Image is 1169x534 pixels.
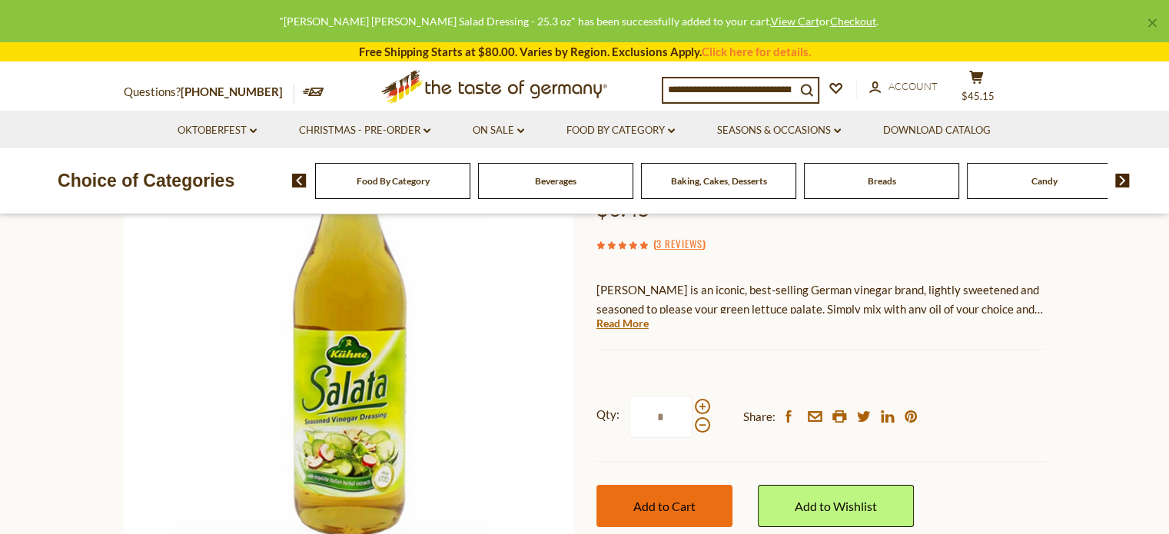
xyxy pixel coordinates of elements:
strong: Qty: [596,405,619,424]
a: Food By Category [357,175,430,187]
a: Click here for details. [702,45,811,58]
a: Baking, Cakes, Desserts [671,175,767,187]
p: [PERSON_NAME] is an iconic, best-selling German vinegar brand, lightly sweetened and seasoned to ... [596,280,1046,319]
span: $45.15 [961,90,995,102]
a: Add to Wishlist [758,485,914,527]
a: Account [869,78,938,95]
a: [PHONE_NUMBER] [181,85,283,98]
a: Food By Category [566,122,675,139]
button: Add to Cart [596,485,732,527]
input: Qty: [629,396,692,438]
div: "[PERSON_NAME] [PERSON_NAME] Salad Dressing - 25.3 oz" has been successfully added to your cart. ... [12,12,1144,30]
button: $45.15 [954,70,1000,108]
span: Share: [743,407,775,426]
a: Oktoberfest [178,122,257,139]
a: Read More [596,316,649,331]
span: Add to Cart [633,499,696,513]
a: Breads [868,175,896,187]
a: View Cart [771,15,819,28]
span: ( ) [653,236,706,251]
p: Questions? [124,82,294,102]
img: next arrow [1115,174,1130,187]
a: × [1147,18,1157,28]
a: Beverages [535,175,576,187]
a: Seasons & Occasions [717,122,841,139]
a: On Sale [473,122,524,139]
a: Checkout [830,15,876,28]
img: previous arrow [292,174,307,187]
span: Account [888,80,938,92]
a: Christmas - PRE-ORDER [299,122,430,139]
a: 3 Reviews [656,236,702,253]
a: Download Catalog [883,122,991,139]
a: Candy [1031,175,1058,187]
